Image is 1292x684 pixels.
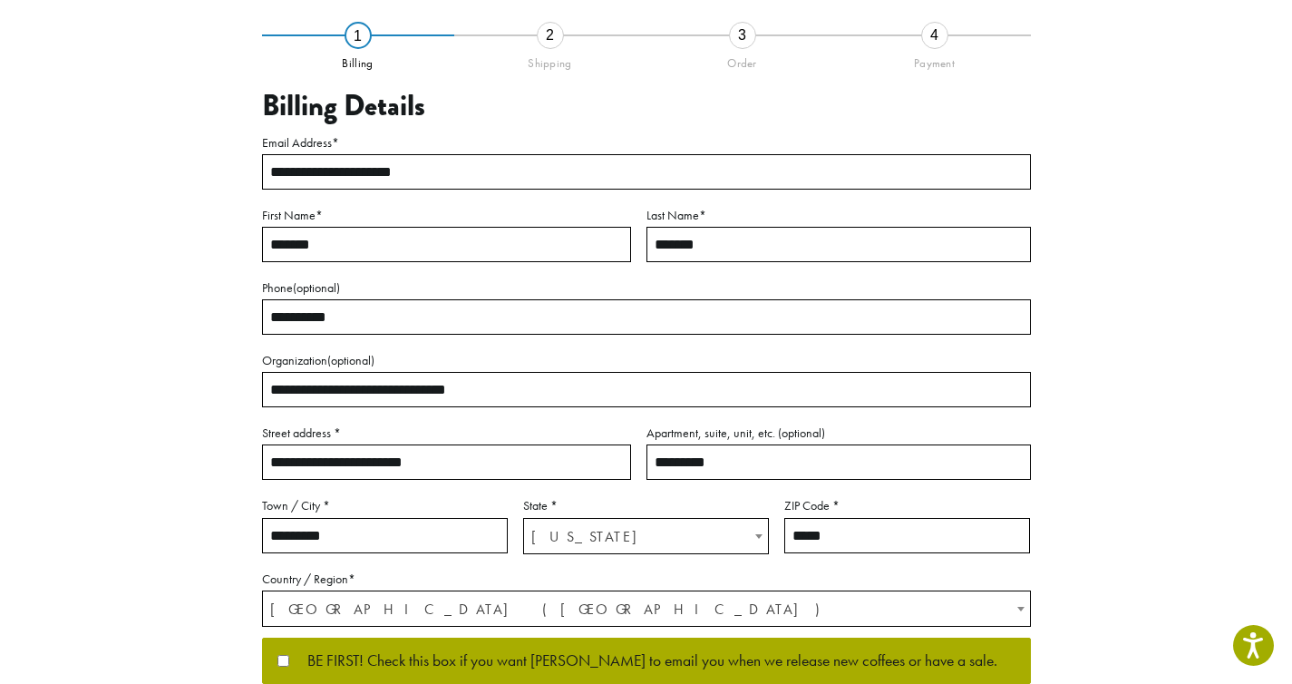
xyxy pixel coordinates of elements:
div: 1 [345,22,372,49]
div: 3 [729,22,756,49]
label: ZIP Code [784,494,1030,517]
div: 4 [921,22,948,49]
div: Order [646,49,839,71]
span: BE FIRST! Check this box if you want [PERSON_NAME] to email you when we release new coffees or ha... [289,653,997,669]
div: Billing [262,49,454,71]
label: Last Name [646,204,1031,227]
div: Shipping [454,49,646,71]
label: Apartment, suite, unit, etc. [646,422,1031,445]
div: Payment [839,49,1031,71]
label: Street address [262,422,631,445]
span: United States (US) [263,591,1030,627]
span: (optional) [293,279,340,296]
span: Wisconsin [524,519,768,554]
label: First Name [262,204,631,227]
h3: Billing Details [262,89,1031,123]
span: Country / Region [262,591,1031,627]
input: BE FIRST! Check this box if you want [PERSON_NAME] to email you when we release new coffees or ha... [277,655,289,667]
span: (optional) [327,352,374,368]
label: Town / City [262,494,508,517]
span: (optional) [778,425,825,441]
label: Organization [262,349,1031,372]
span: State [523,518,769,554]
div: 2 [537,22,564,49]
label: Email Address [262,132,1031,154]
label: State [523,494,769,517]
